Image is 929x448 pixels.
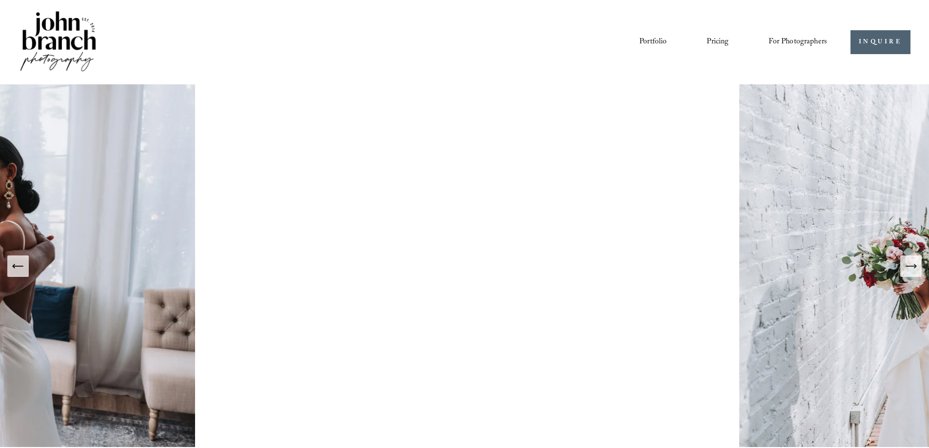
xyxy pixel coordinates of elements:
button: Previous Slide [7,255,29,277]
span: For Photographers [769,35,827,50]
img: John Branch IV Photography [19,9,98,75]
a: folder dropdown [769,34,827,50]
img: A wedding party celebrating outdoors, featuring a bride and groom kissing amidst cheering bridesm... [195,84,739,447]
a: Portfolio [639,34,667,50]
a: INQUIRE [850,30,910,54]
a: Pricing [707,34,729,50]
button: Next Slide [900,255,922,277]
